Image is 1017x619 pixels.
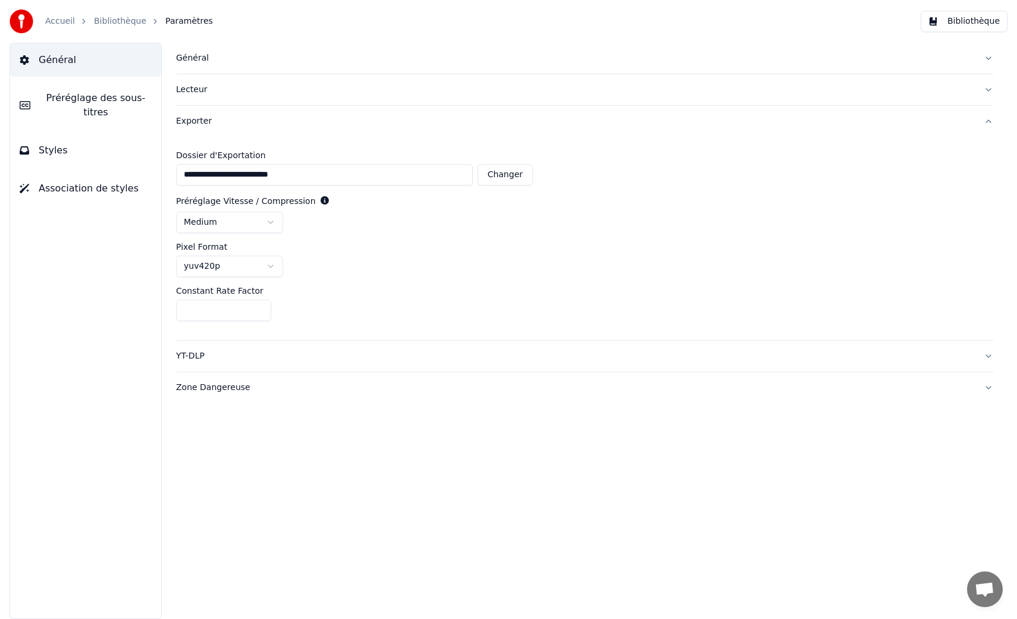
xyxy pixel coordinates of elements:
div: Lecteur [176,84,974,96]
button: Lecteur [176,74,993,105]
span: Préréglage des sous-titres [40,91,152,120]
a: Bibliothèque [94,15,146,27]
button: Préréglage des sous-titres [10,81,161,129]
button: Styles [10,134,161,167]
button: Bibliothèque [921,11,1007,32]
div: Exporter [176,115,974,127]
span: Association de styles [39,181,139,196]
label: Constant Rate Factor [176,287,263,295]
div: Exporter [176,137,993,340]
button: Général [10,43,161,77]
label: Préréglage Vitesse / Compression [176,197,316,205]
a: Accueil [45,15,75,27]
div: Général [176,52,974,64]
label: Pixel Format [176,243,227,251]
div: YT-DLP [176,350,974,362]
button: Association de styles [10,172,161,205]
nav: breadcrumb [45,15,213,27]
button: Zone Dangereuse [176,372,993,403]
button: Changer [478,164,533,186]
img: youka [10,10,33,33]
div: Ouvrir le chat [967,571,1003,607]
button: YT-DLP [176,341,993,372]
div: Zone Dangereuse [176,382,974,394]
button: Exporter [176,106,993,137]
span: Styles [39,143,68,158]
button: Général [176,43,993,74]
label: Dossier d'Exportation [176,151,533,159]
span: Général [39,53,76,67]
span: Paramètres [165,15,213,27]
